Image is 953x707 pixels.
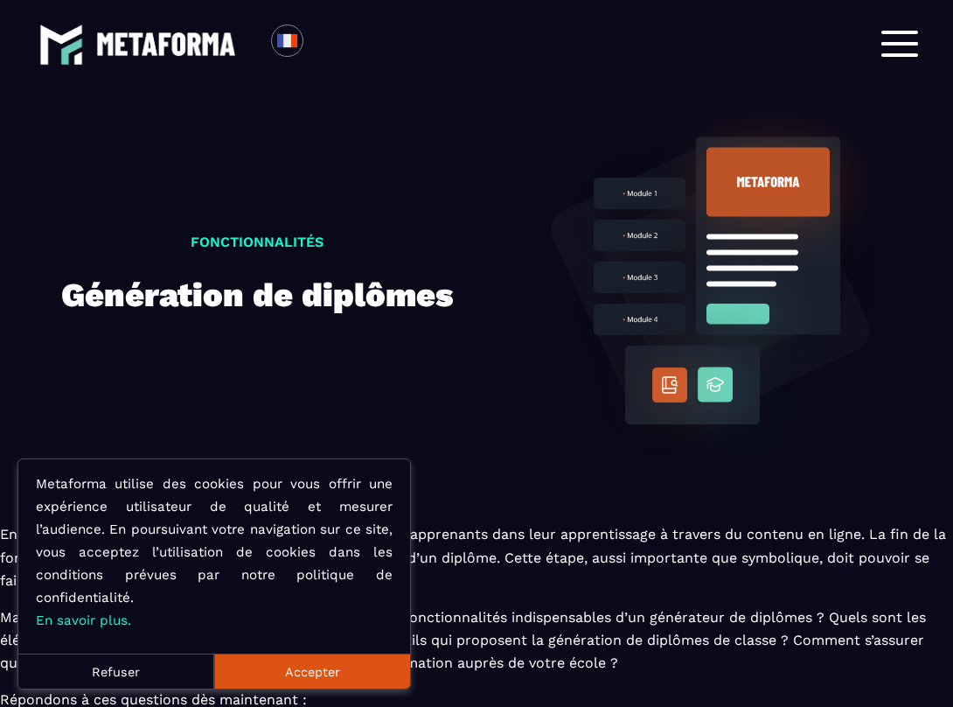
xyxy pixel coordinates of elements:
img: diploma-background [542,105,892,455]
p: Fonctionnalités [61,231,453,254]
img: logo [39,23,83,66]
img: fr [276,30,298,52]
img: logo [96,32,236,55]
h1: Génération de diplômes [61,268,453,323]
input: Search for option [318,33,331,54]
a: En savoir plus. [36,612,131,628]
div: Search for option [303,24,346,63]
button: Refuser [18,654,214,689]
button: Accepter [214,654,410,689]
p: Metaforma utilise des cookies pour vous offrir une expérience utilisateur de qualité et mesurer l... [36,472,393,632]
